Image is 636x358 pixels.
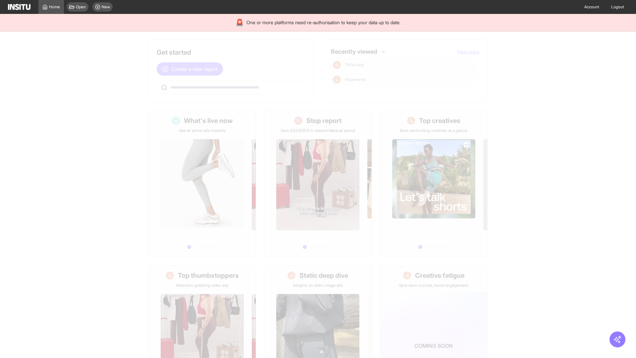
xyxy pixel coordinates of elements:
div: 🚨 [236,18,244,27]
span: New [102,4,110,10]
span: Home [49,4,60,10]
span: One or more platforms need re-authorisation to keep your data up to date. [246,19,400,26]
img: Logo [8,4,30,10]
span: Open [76,4,86,10]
